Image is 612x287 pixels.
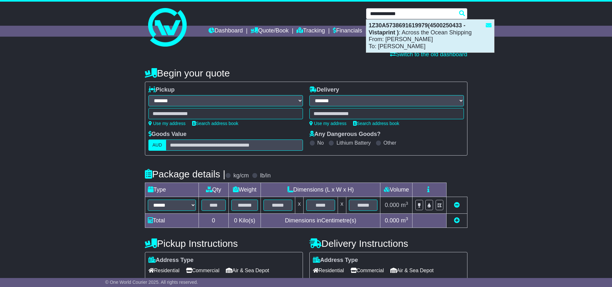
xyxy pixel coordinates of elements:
[406,216,408,221] sup: 3
[385,217,399,224] span: 0.000
[148,257,194,264] label: Address Type
[366,20,494,52] div: : Across the Ocean Shipping From: [PERSON_NAME] To: [PERSON_NAME]
[295,197,304,214] td: x
[390,265,434,275] span: Air & Sea Depot
[309,121,347,126] a: Use my address
[454,217,460,224] a: Add new item
[260,172,271,179] label: lb/in
[261,214,380,228] td: Dimensions in Centimetre(s)
[148,131,187,138] label: Goods Value
[233,172,249,179] label: kg/cm
[297,26,325,37] a: Tracking
[369,22,466,36] strong: 1Z30A5738691619979(4500250433 - Vistaprint )
[234,217,237,224] span: 0
[309,238,467,249] h4: Delivery Instructions
[390,51,467,58] a: Switch to the old dashboard
[145,214,199,228] td: Total
[199,183,228,197] td: Qty
[199,214,228,228] td: 0
[186,265,219,275] span: Commercial
[261,183,380,197] td: Dimensions (L x W x H)
[192,121,238,126] a: Search address book
[145,183,199,197] td: Type
[148,86,175,94] label: Pickup
[228,214,261,228] td: Kilo(s)
[145,68,467,78] h4: Begin your quote
[338,197,346,214] td: x
[148,265,180,275] span: Residential
[309,131,381,138] label: Any Dangerous Goods?
[353,121,399,126] a: Search address book
[406,201,408,206] sup: 3
[145,238,303,249] h4: Pickup Instructions
[226,265,269,275] span: Air & Sea Depot
[317,140,324,146] label: No
[313,265,344,275] span: Residential
[333,26,362,37] a: Financials
[309,86,339,94] label: Delivery
[350,265,384,275] span: Commercial
[105,280,198,285] span: © One World Courier 2025. All rights reserved.
[228,183,261,197] td: Weight
[251,26,288,37] a: Quote/Book
[384,140,396,146] label: Other
[148,121,186,126] a: Use my address
[336,140,371,146] label: Lithium Battery
[380,183,412,197] td: Volume
[313,257,358,264] label: Address Type
[454,202,460,208] a: Remove this item
[148,139,166,151] label: AUD
[401,217,408,224] span: m
[208,26,243,37] a: Dashboard
[145,169,226,179] h4: Package details |
[401,202,408,208] span: m
[385,202,399,208] span: 0.000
